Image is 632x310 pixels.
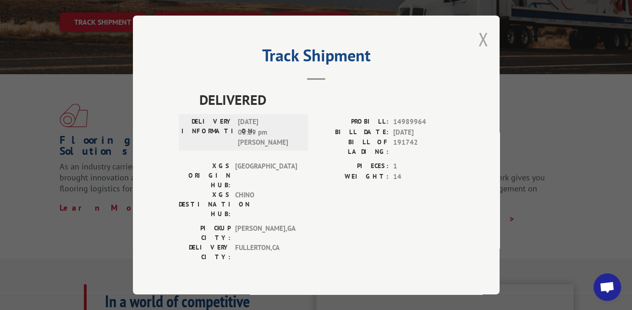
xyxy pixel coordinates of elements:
span: 14 [393,171,454,182]
label: DELIVERY CITY: [179,243,231,262]
span: [DATE] [393,127,454,137]
span: CHINO [235,190,297,219]
span: 1 [393,161,454,172]
div: Open chat [594,273,621,301]
h2: Track Shipment [179,49,454,66]
label: PROBILL: [316,117,389,127]
span: 14989964 [393,117,454,127]
label: XGS DESTINATION HUB: [179,190,231,219]
span: [PERSON_NAME] , GA [235,223,297,243]
span: FULLERTON , CA [235,243,297,262]
button: Close modal [478,27,488,51]
label: WEIGHT: [316,171,389,182]
label: BILL DATE: [316,127,389,137]
label: BILL OF LADING: [316,137,389,157]
span: DELIVERED [199,89,454,110]
span: [DATE] 03:29 pm [PERSON_NAME] [238,117,300,148]
label: DELIVERY INFORMATION: [181,117,233,148]
label: XGS ORIGIN HUB: [179,161,231,190]
span: 191742 [393,137,454,157]
label: PICKUP CITY: [179,223,231,243]
span: [GEOGRAPHIC_DATA] [235,161,297,190]
label: PIECES: [316,161,389,172]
